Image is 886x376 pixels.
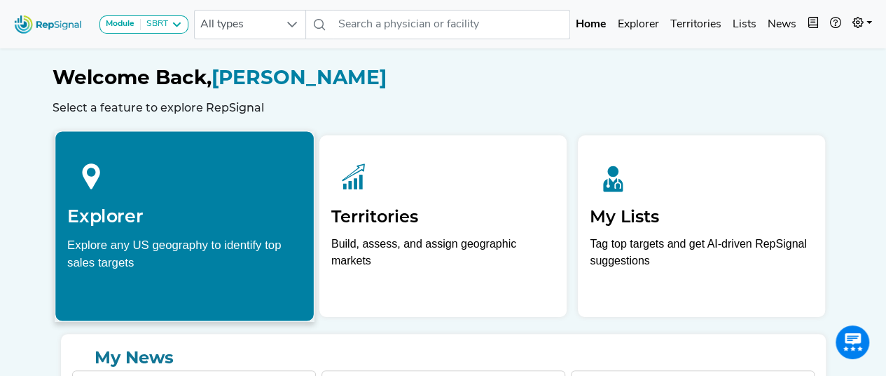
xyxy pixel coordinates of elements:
strong: Module [106,20,134,28]
a: My News [72,345,815,370]
a: ExplorerExplore any US geography to identify top sales targets [55,130,314,321]
a: Lists [727,11,762,39]
input: Search a physician or facility [333,10,570,39]
h1: [PERSON_NAME] [53,66,834,90]
h2: Territories [331,207,555,227]
a: News [762,11,802,39]
div: SBRT [141,19,168,30]
a: My ListsTag top targets and get AI-driven RepSignal suggestions [578,135,825,317]
p: Tag top targets and get AI-driven RepSignal suggestions [590,236,813,277]
button: ModuleSBRT [99,15,188,34]
h2: Explorer [67,206,302,227]
a: Home [570,11,612,39]
a: TerritoriesBuild, assess, and assign geographic markets [319,135,567,317]
h2: My Lists [590,207,813,227]
h6: Select a feature to explore RepSignal [53,101,834,114]
button: Intel Book [802,11,824,39]
a: Territories [665,11,727,39]
p: Build, assess, and assign geographic markets [331,236,555,277]
div: Explore any US geography to identify top sales targets [67,236,302,271]
a: Explorer [612,11,665,39]
span: Welcome Back, [53,65,212,89]
span: All types [195,11,279,39]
